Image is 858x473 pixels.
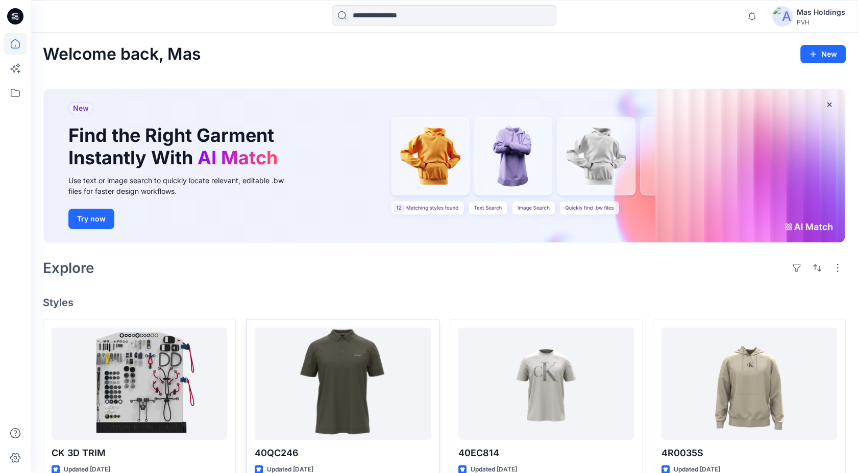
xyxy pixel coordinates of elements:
button: Try now [68,209,114,229]
span: New [73,102,89,114]
h2: Welcome back, Mas [43,45,201,64]
img: avatar [772,6,793,27]
span: AI Match [198,146,278,169]
a: 40QC246 [255,328,430,440]
div: Mas Holdings [797,6,845,18]
h1: Find the Right Garment Instantly With [68,125,283,168]
div: PVH [797,18,845,26]
a: 40EC814 [458,328,634,440]
p: 40EC814 [458,446,634,460]
div: Use text or image search to quickly locate relevant, editable .bw files for faster design workflows. [68,175,298,196]
p: 40QC246 [255,446,430,460]
a: 4R0035S [661,328,837,440]
h2: Explore [43,260,94,276]
h4: Styles [43,296,846,309]
p: CK 3D TRIM [52,446,227,460]
a: CK 3D TRIM [52,328,227,440]
button: New [800,45,846,63]
p: 4R0035S [661,446,837,460]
